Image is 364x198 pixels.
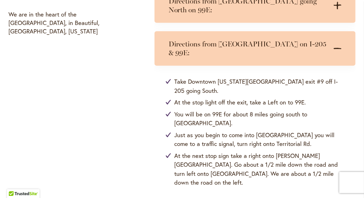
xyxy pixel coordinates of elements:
p: We are in the heart of the [GEOGRAPHIC_DATA], in Beautiful, [GEOGRAPHIC_DATA], [US_STATE] [8,10,134,36]
span: At the next stop sign take a right onto [PERSON_NAME][GEOGRAPHIC_DATA]. Go about a 1/2 mile down ... [175,151,344,187]
iframe: Directions to Swan Island Dahlias [8,39,134,162]
summary: Directions from [GEOGRAPHIC_DATA] on I-205 & 99E: [154,31,356,66]
span: You will be on 99E for about 8 miles going south to [GEOGRAPHIC_DATA]. [175,110,344,128]
span: Just as you begin to come into [GEOGRAPHIC_DATA] you will come to a traffic signal, turn right on... [175,130,344,148]
span: Take Downtown [US_STATE][GEOGRAPHIC_DATA] exit #9 off I-205 going South. [175,77,344,95]
h3: Directions from [GEOGRAPHIC_DATA] on I-205 & 99E: [169,40,327,57]
span: At the stop light off the exit, take a Left on to 99E. [175,98,306,107]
